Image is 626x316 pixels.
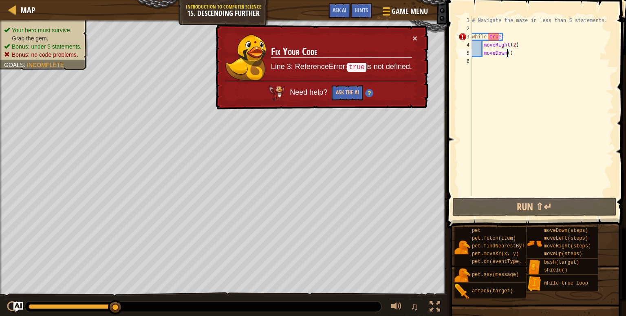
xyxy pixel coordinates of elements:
button: Adjust volume [388,299,405,316]
span: while-true loop [544,280,588,286]
img: portrait.png [454,284,470,299]
img: duck_okar.png [225,34,266,80]
span: attack(target) [472,288,513,294]
div: 1 [458,16,472,24]
span: pet [472,228,481,234]
img: portrait.png [454,240,470,255]
span: Incomplete [27,62,64,68]
button: × [412,34,417,42]
img: Hint [365,89,373,97]
span: Need help? [290,88,329,96]
span: Bonus: no code problems. [12,51,78,58]
span: ♫ [410,300,419,313]
span: Ask AI [333,6,346,14]
span: Your hero must survive. [12,27,72,33]
span: Bonus: under 5 statements. [12,43,82,50]
button: Ctrl + P: Play [4,299,20,316]
li: Bonus: no code problems. [4,51,82,59]
span: pet.moveXY(x, y) [472,251,519,257]
span: Goals [4,62,24,68]
span: pet.findNearestByType(type) [472,243,551,249]
a: Map [16,4,35,16]
button: Game Menu [376,3,433,22]
span: pet.on(eventType, handler) [472,259,548,265]
span: pet.say(message) [472,272,519,278]
div: 6 [458,57,472,65]
span: : [24,62,27,68]
img: portrait.png [527,260,542,275]
button: Toggle fullscreen [427,299,443,316]
button: ♫ [409,299,423,316]
button: Ask AI [13,302,23,312]
button: Ask the AI [332,85,363,100]
img: AI [269,85,285,100]
li: Grab the gem. [4,34,82,42]
div: 5 [458,49,472,57]
span: shield() [544,267,568,273]
button: Run ⇧↵ [452,198,617,216]
div: 4 [458,41,472,49]
p: Line 3: ReferenceError: is not defined. [271,62,412,72]
span: Map [20,4,35,16]
img: portrait.png [527,236,542,251]
span: Grab the gem. [12,35,48,42]
img: portrait.png [527,276,542,292]
li: Your hero must survive. [4,26,82,34]
span: moveUp(steps) [544,251,582,257]
span: moveRight(steps) [544,243,591,249]
span: moveLeft(steps) [544,236,588,241]
img: portrait.png [454,267,470,283]
span: bash(target) [544,260,579,265]
span: moveDown(steps) [544,228,588,234]
code: true [347,63,366,72]
span: Game Menu [392,6,428,17]
div: 3 [458,33,472,41]
li: Bonus: under 5 statements. [4,42,82,51]
button: Ask AI [328,3,350,18]
div: 2 [458,24,472,33]
h3: Fix Your Code [271,46,412,58]
span: pet.fetch(item) [472,236,516,241]
span: Hints [355,6,368,14]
